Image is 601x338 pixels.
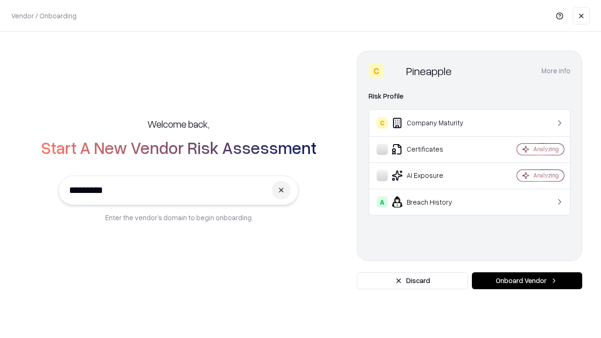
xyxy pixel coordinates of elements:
h2: Start A New Vendor Risk Assessment [41,138,316,157]
div: Company Maturity [377,117,489,129]
div: Analyzing [533,145,559,153]
button: More info [541,62,570,79]
div: C [377,117,388,129]
div: Pineapple [406,63,452,78]
p: Vendor / Onboarding [11,11,77,21]
div: C [369,63,384,78]
div: Analyzing [533,171,559,179]
button: Discard [357,272,468,289]
div: A [377,196,388,207]
h5: Welcome back, [147,117,209,131]
p: Enter the vendor’s domain to begin onboarding [105,213,252,223]
div: Certificates [377,144,489,155]
div: AI Exposure [377,170,489,181]
button: Onboard Vendor [472,272,582,289]
img: Pineapple [387,63,402,78]
div: Breach History [377,196,489,207]
div: Risk Profile [369,91,570,102]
